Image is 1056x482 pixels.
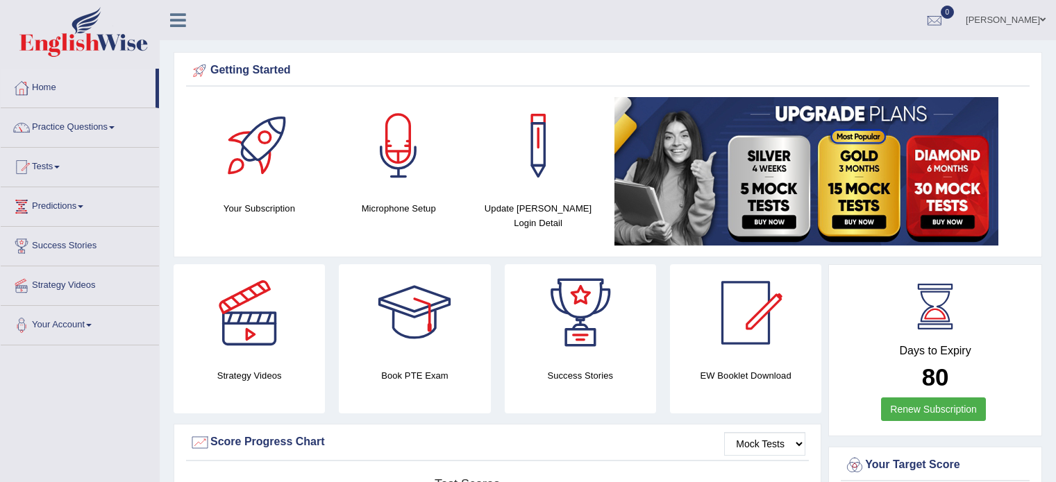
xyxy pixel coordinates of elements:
div: Getting Started [190,60,1026,81]
h4: Success Stories [505,368,656,383]
h4: Days to Expiry [844,345,1026,357]
a: Renew Subscription [881,397,986,421]
h4: Book PTE Exam [339,368,490,383]
a: Strategy Videos [1,266,159,301]
a: Tests [1,148,159,182]
b: 80 [922,363,949,390]
a: Success Stories [1,227,159,261]
h4: Update [PERSON_NAME] Login Detail [476,201,601,230]
h4: Your Subscription [196,201,322,216]
a: Predictions [1,187,159,222]
div: Score Progress Chart [190,432,805,453]
a: Home [1,69,156,103]
div: Your Target Score [844,455,1026,476]
span: 0 [941,6,955,19]
img: small5.jpg [614,97,998,246]
a: Practice Questions [1,108,159,143]
h4: EW Booklet Download [670,368,821,383]
a: Your Account [1,306,159,341]
h4: Strategy Videos [174,368,325,383]
h4: Microphone Setup [336,201,462,216]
